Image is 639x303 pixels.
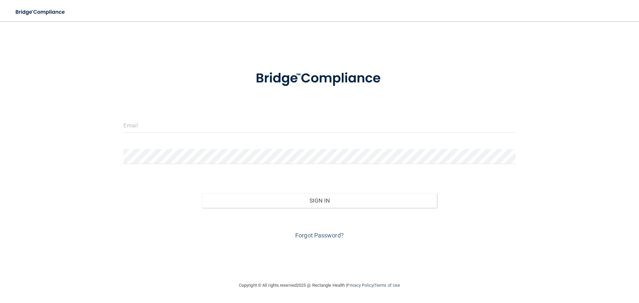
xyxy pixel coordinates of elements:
[347,283,373,288] a: Privacy Policy
[295,232,344,239] a: Forgot Password?
[198,275,441,296] div: Copyright © All rights reserved 2025 @ Rectangle Health | |
[242,61,397,96] img: bridge_compliance_login_screen.278c3ca4.svg
[123,118,516,133] input: Email
[202,193,437,208] button: Sign In
[10,5,71,19] img: bridge_compliance_login_screen.278c3ca4.svg
[374,283,400,288] a: Terms of Use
